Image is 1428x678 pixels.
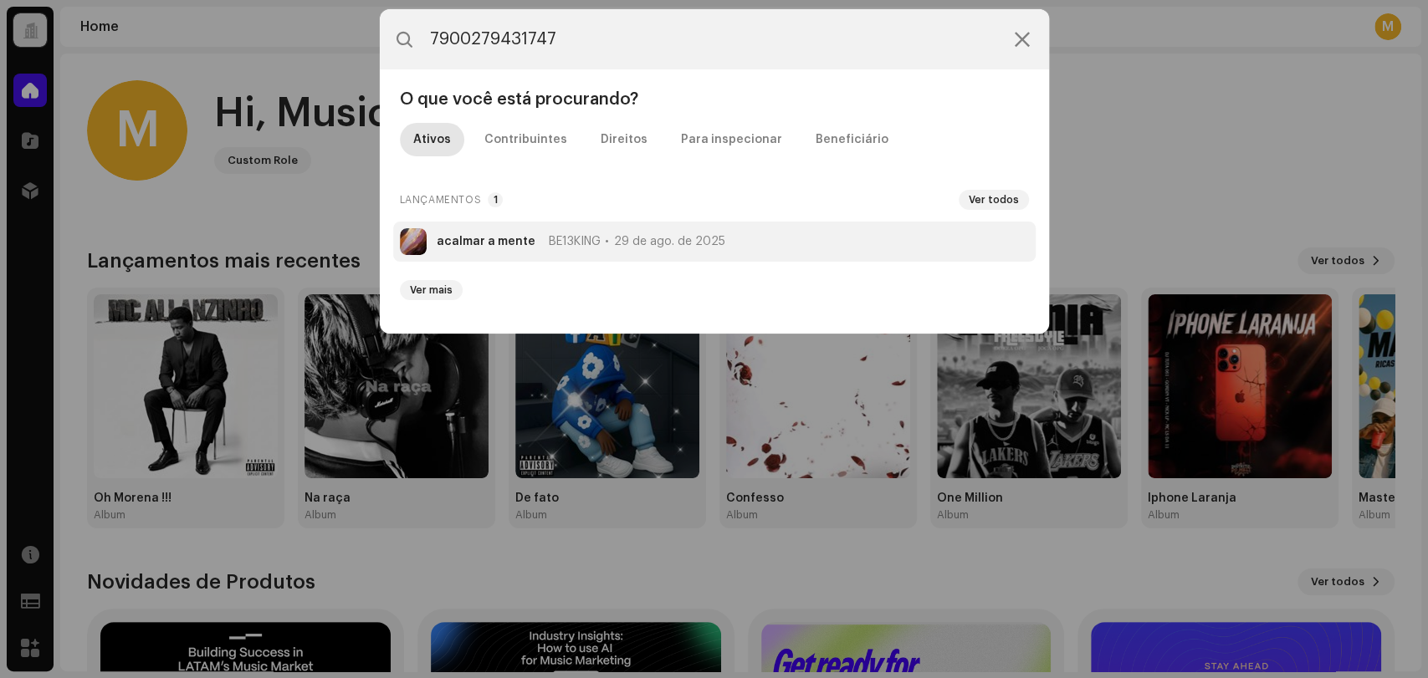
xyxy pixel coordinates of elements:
[488,192,503,207] p-badge: 1
[601,123,647,156] div: Direitos
[400,228,427,255] img: 372b0e6b-7975-496e-9de9-6366697ff739
[380,9,1049,69] input: Pesquisa
[413,123,451,156] div: Ativos
[614,235,725,248] span: 29 de ago. de 2025
[969,193,1019,206] span: Ver todos
[393,89,1036,110] div: O que você está procurando?
[484,123,567,156] div: Contribuintes
[400,190,482,210] span: Lançamentos
[410,283,453,297] span: Ver mais
[681,123,782,156] div: Para inspecionar
[549,235,601,248] span: BE13KING
[959,190,1029,210] button: Ver todos
[437,235,535,248] strong: acalmar a mente
[400,280,463,300] button: Ver mais
[816,123,888,156] div: Beneficiário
